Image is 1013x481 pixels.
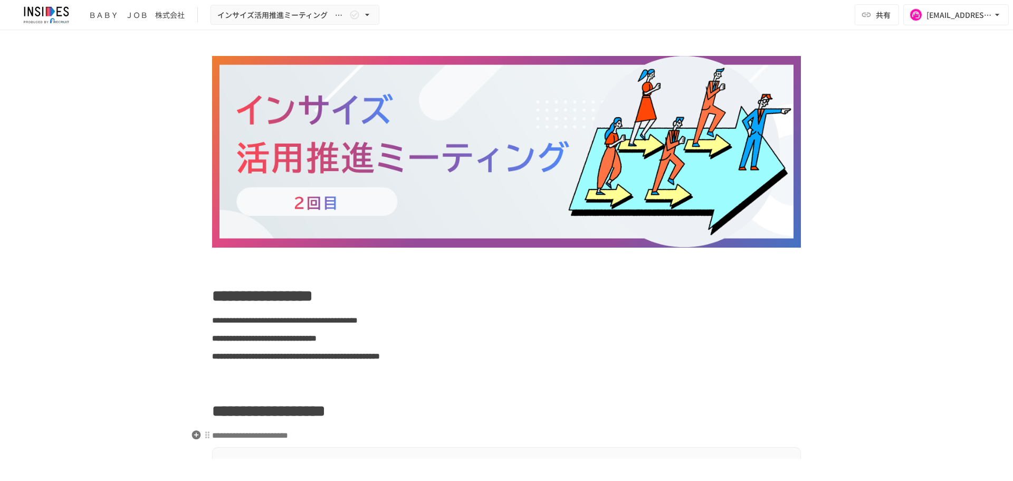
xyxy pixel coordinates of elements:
[876,9,891,21] span: 共有
[13,6,80,23] img: JmGSPSkPjKwBq77AtHmwC7bJguQHJlCRQfAXtnx4WuV
[211,5,379,25] button: インサイズ活用推進ミーティング ～2回目～
[855,4,899,25] button: 共有
[903,4,1009,25] button: [EMAIL_ADDRESS][DOMAIN_NAME]
[89,10,185,21] div: ＢＡＢＹ ＪＯＢ 株式会社
[926,8,992,22] div: [EMAIL_ADDRESS][DOMAIN_NAME]
[212,56,801,248] img: NrlE7Ik39OzdkgCBRWB5nJzhj89DwoNqB6ew7CqHDty
[217,8,347,22] span: インサイズ活用推進ミーティング ～2回目～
